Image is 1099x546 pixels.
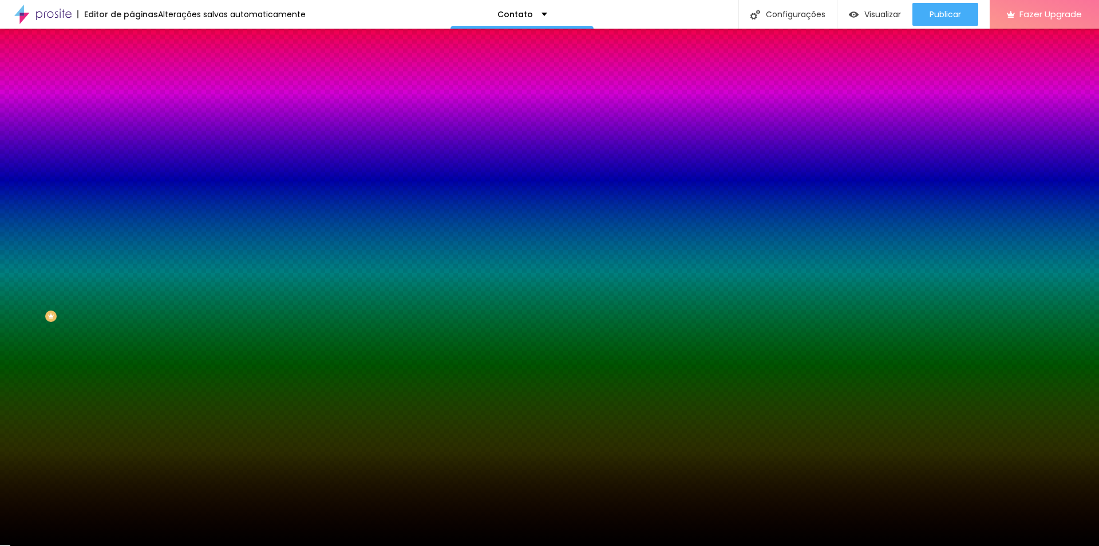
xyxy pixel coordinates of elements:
[930,10,961,19] span: Publicar
[77,10,158,18] div: Editor de páginas
[497,10,533,18] p: Contato
[849,10,859,19] img: view-1.svg
[912,3,978,26] button: Publicar
[837,3,912,26] button: Visualizar
[158,10,306,18] div: Alterações salvas automaticamente
[750,10,760,19] img: Icone
[1019,9,1082,19] span: Fazer Upgrade
[864,10,901,19] span: Visualizar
